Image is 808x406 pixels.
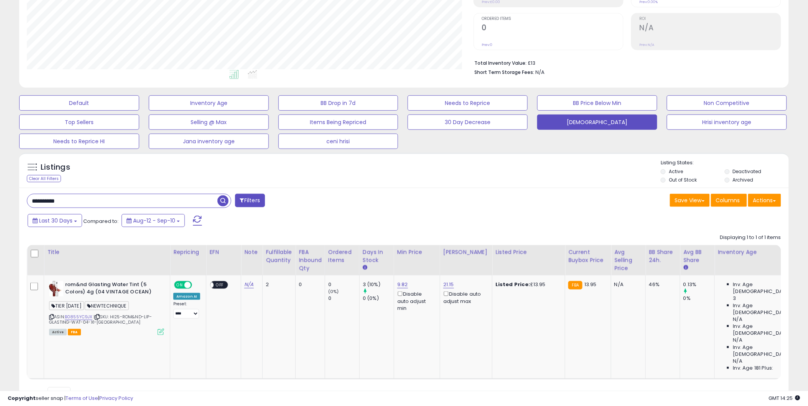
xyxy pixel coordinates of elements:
span: FBA [68,329,81,336]
img: 41Zwk3tQWEL._SL40_.jpg [49,281,63,296]
span: NEWTECHNIQUE [85,301,129,310]
button: Needs to Reprice HI [19,134,139,149]
small: (0%) [328,288,339,295]
button: Items Being Repriced [278,115,398,130]
span: | SKU: HI25-ROM&ND-LIP-GLASTING-WAT-04-X1-[GEOGRAPHIC_DATA] [49,314,152,325]
div: Note [244,248,259,256]
span: Aug-12 - Sep-10 [133,217,175,224]
div: Current Buybox Price [568,248,608,264]
button: Non Competitive [667,95,787,111]
div: seller snap | | [8,395,133,402]
div: Amazon AI [173,293,200,300]
span: ON [175,282,184,288]
a: N/A [244,281,253,288]
div: £13.95 [495,281,559,288]
span: 2025-10-11 14:25 GMT [769,395,800,402]
h5: Listings [41,162,70,173]
div: ASIN: [49,281,164,334]
span: Inv. Age [DEMOGRAPHIC_DATA]-180: [733,344,803,358]
b: Short Term Storage Fees: [475,69,535,75]
a: 9.82 [397,281,408,288]
div: Disable auto adjust max [443,290,486,305]
span: N/A [733,337,742,344]
small: Avg BB Share. [683,264,688,271]
p: Listing States: [661,159,789,167]
span: TIER [DATE] [49,301,84,310]
a: Terms of Use [66,395,98,402]
button: [DEMOGRAPHIC_DATA] [537,115,657,130]
button: Default [19,95,139,111]
div: 0 [328,295,359,302]
div: 3 (10%) [363,281,394,288]
b: rom&nd Glasting Water Tint (5 Colors) 4g (04 VINTAGE OCEAN) [65,281,158,297]
div: [PERSON_NAME] [443,248,489,256]
small: Days In Stock. [363,264,367,271]
span: 13.95 [584,281,597,288]
div: Title [47,248,167,256]
li: £13 [475,58,775,67]
div: N/A [614,281,640,288]
div: Listed Price [495,248,562,256]
div: Repricing [173,248,203,256]
label: Archived [733,177,754,183]
div: Preset: [173,301,200,319]
button: BB Price Below Min [537,95,657,111]
span: OFF [214,282,226,288]
span: N/A [733,316,742,323]
button: Last 30 Days [28,214,82,227]
h2: N/A [640,23,781,34]
small: FBA [568,281,583,290]
div: Avg Selling Price [614,248,642,272]
div: 0 (0%) [363,295,394,302]
button: ceni hrisi [278,134,398,149]
b: Listed Price: [495,281,530,288]
span: 3 [733,295,736,302]
b: Total Inventory Value: [475,60,527,66]
a: 21.15 [443,281,454,288]
span: Inv. Age [DEMOGRAPHIC_DATA]: [733,302,803,316]
div: BB Share 24h. [649,248,677,264]
div: 0.13% [683,281,714,288]
h2: 0 [482,23,623,34]
strong: Copyright [8,395,36,402]
div: 0% [683,295,714,302]
button: Hrisi inventory age [667,115,787,130]
span: Show: entries [33,390,88,397]
button: Jana inventory age [149,134,269,149]
div: Fulfillable Quantity [266,248,292,264]
div: 46% [649,281,674,288]
a: B0855YC9JX [65,314,92,320]
span: Inv. Age 181 Plus: [733,365,773,372]
span: ROI [640,17,781,21]
button: BB Drop in 7d [278,95,398,111]
button: Top Sellers [19,115,139,130]
div: 0 [299,281,319,288]
span: Columns [716,196,740,204]
span: N/A [536,69,545,76]
label: Active [669,168,683,175]
button: Columns [711,194,747,207]
div: Clear All Filters [27,175,61,182]
span: Compared to: [83,218,118,225]
div: Inventory Age [718,248,806,256]
div: Avg BB Share [683,248,711,264]
button: 30 Day Decrease [408,115,528,130]
span: Inv. Age [DEMOGRAPHIC_DATA]: [733,323,803,337]
div: Displaying 1 to 1 of 1 items [720,234,781,241]
div: EFN [209,248,238,256]
small: Prev: 0 [482,43,493,47]
div: Days In Stock [363,248,391,264]
small: Prev: N/A [640,43,655,47]
span: Last 30 Days [39,217,72,224]
span: All listings currently available for purchase on Amazon [49,329,67,336]
div: Disable auto adjust min [397,290,434,312]
button: Inventory Age [149,95,269,111]
button: Selling @ Max [149,115,269,130]
span: OFF [191,282,203,288]
button: Needs to Reprice [408,95,528,111]
div: Ordered Items [328,248,356,264]
span: Ordered Items [482,17,623,21]
button: Aug-12 - Sep-10 [122,214,185,227]
div: 0 [328,281,359,288]
button: Filters [235,194,265,207]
